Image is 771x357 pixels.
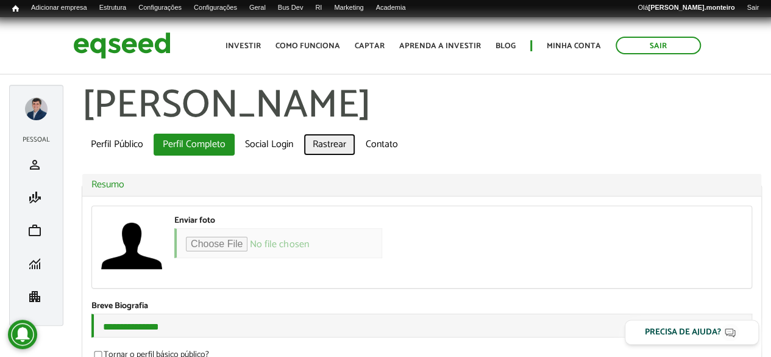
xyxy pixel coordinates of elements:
a: apartment [19,289,54,304]
a: Configurações [132,3,188,13]
label: Breve Biografia [91,302,148,311]
a: finance_mode [19,190,54,205]
a: RI [309,3,328,13]
span: person [27,157,42,172]
a: Sair [616,37,701,54]
h1: [PERSON_NAME] [82,85,762,128]
a: Início [6,3,25,15]
a: Como funciona [275,42,340,50]
a: Investir [226,42,261,50]
li: Minhas rodadas de investimento [16,247,57,280]
a: Contato [357,134,407,156]
a: Bus Dev [272,3,310,13]
a: Marketing [328,3,369,13]
a: Expandir menu [25,98,48,120]
a: Ver perfil do usuário. [101,215,162,276]
a: Perfil Público [82,134,152,156]
h2: Pessoal [16,136,57,143]
a: Adicionar empresa [25,3,93,13]
a: Olá[PERSON_NAME].monteiro [631,3,741,13]
li: Meu perfil [16,148,57,181]
a: Aprenda a investir [399,42,481,50]
a: monitoring [19,256,54,271]
span: apartment [27,289,42,304]
a: Captar [355,42,385,50]
strong: [PERSON_NAME].monteiro [648,4,734,11]
a: work [19,223,54,238]
a: person [19,157,54,172]
li: Meu portfólio [16,214,57,247]
span: monitoring [27,256,42,271]
span: work [27,223,42,238]
a: Academia [369,3,411,13]
a: Minha conta [547,42,601,50]
a: Perfil Completo [154,134,235,156]
li: Minha simulação [16,181,57,214]
a: Sair [741,3,765,13]
a: Configurações [188,3,243,13]
img: EqSeed [73,29,171,62]
a: Resumo [91,180,752,190]
span: Início [12,4,19,13]
a: Geral [243,3,272,13]
li: Minha empresa [16,280,57,313]
a: Estrutura [93,3,133,13]
a: Rastrear [304,134,355,156]
img: Foto de LEANDRO BORGES [101,215,162,276]
a: Social Login [236,134,302,156]
a: Blog [496,42,516,50]
label: Enviar foto [174,217,215,225]
span: finance_mode [27,190,42,205]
